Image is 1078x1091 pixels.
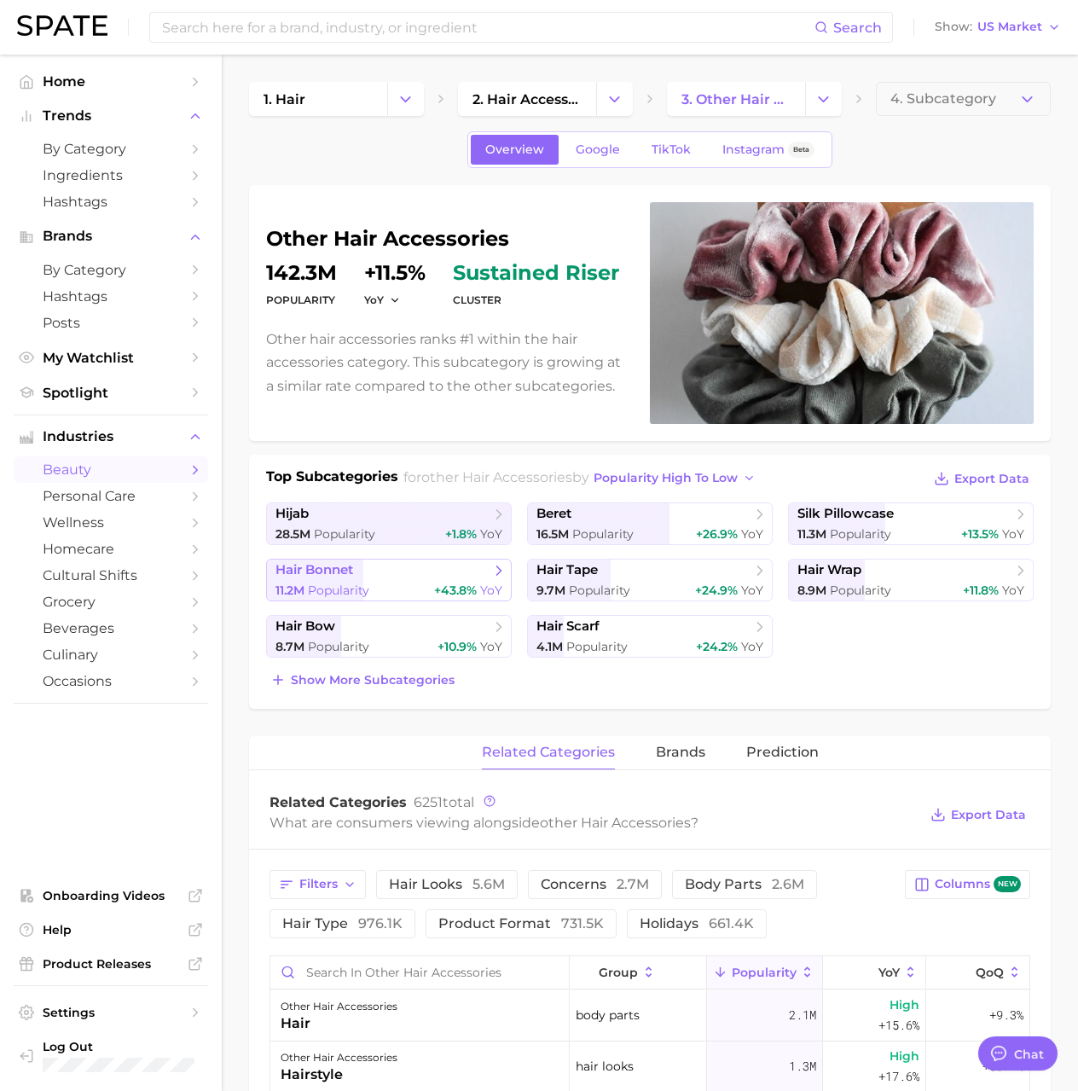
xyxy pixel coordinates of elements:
span: Posts [43,315,179,331]
span: Hashtags [43,194,179,210]
button: Columnsnew [905,870,1030,899]
span: Help [43,922,179,937]
span: Spotlight [43,385,179,401]
span: Popularity [572,526,634,542]
button: Trends [14,103,208,129]
span: YoY [741,583,763,598]
span: by Category [43,262,179,278]
a: Product Releases [14,951,208,977]
span: +11.8% [963,583,999,598]
span: hair bonnet [275,562,353,578]
a: 1. hair [249,82,387,116]
button: 4. Subcategory [876,82,1051,116]
a: Hashtags [14,283,208,310]
a: beret16.5m Popularity+26.9% YoY [527,502,773,545]
h1: Top Subcategories [266,467,398,492]
span: body parts [576,1005,640,1025]
span: +15.6% [878,1015,919,1036]
a: Log out. Currently logged in with e-mail pryan@sharkninja.com. [14,1034,208,1077]
span: Instagram [722,142,785,157]
a: Overview [471,135,559,165]
a: 3. other hair accessories [667,82,805,116]
button: Brands [14,223,208,249]
span: +17.6% [878,1066,919,1087]
span: 3. other hair accessories [681,91,791,107]
span: brands [656,745,705,760]
span: YoY [480,639,502,654]
span: 8.9m [797,583,826,598]
button: Popularity [707,956,823,989]
span: YoY [364,293,384,307]
span: 16.5m [536,526,569,542]
input: Search here for a brand, industry, or ingredient [160,13,814,42]
span: Trends [43,108,179,124]
span: High [890,995,919,1015]
span: sustained riser [453,263,619,283]
a: hair tape9.7m Popularity+24.9% YoY [527,559,773,601]
a: hijab28.5m Popularity+1.8% YoY [266,502,512,545]
span: beverages [43,620,179,636]
span: Related Categories [269,794,407,810]
button: Export Data [930,467,1034,490]
a: culinary [14,641,208,668]
span: Settings [43,1005,179,1020]
a: TikTok [637,135,705,165]
span: +13.5% [961,526,999,542]
span: Export Data [954,472,1029,486]
span: beret [536,506,571,522]
span: +24.9% [695,583,738,598]
span: 2.6m [772,876,804,892]
span: 8.7m [275,639,304,654]
span: Popularity [566,639,628,654]
dd: 142.3m [266,263,337,283]
span: concerns [541,878,649,891]
span: US Market [977,22,1042,32]
span: +1.8% [445,526,477,542]
span: beauty [43,461,179,478]
p: Other hair accessories ranks #1 within the hair accessories category. This subcategory is growing... [266,328,629,398]
span: homecare [43,541,179,557]
span: 661.4k [709,915,754,931]
a: grocery [14,589,208,615]
a: Ingredients [14,162,208,189]
span: personal care [43,488,179,504]
button: ShowUS Market [930,16,1065,38]
span: grocery [43,594,179,610]
span: Ingredients [43,167,179,183]
a: by Category [14,136,208,162]
button: group [570,956,707,989]
span: cultural shifts [43,567,179,583]
span: Popularity [830,583,891,598]
span: popularity high to low [594,471,738,485]
button: QoQ [926,956,1029,989]
div: other hair accessories [281,996,397,1017]
span: hair tape [536,562,598,578]
span: Prediction [746,745,819,760]
span: +9.3% [989,1005,1023,1025]
dd: +11.5% [364,263,426,283]
span: hair wrap [797,562,861,578]
button: popularity high to low [589,467,761,490]
button: other hair accessorieshairbody parts2.1mHigh+15.6%+9.3% [270,990,1029,1042]
span: Brands [43,229,179,244]
a: Home [14,68,208,95]
a: occasions [14,668,208,694]
a: InstagramBeta [708,135,829,165]
span: hair scarf [536,618,600,635]
span: My Watchlist [43,350,179,366]
span: +10.9% [438,639,477,654]
span: TikTok [652,142,691,157]
span: Product Releases [43,956,179,972]
span: product format [438,917,604,931]
span: Filters [299,877,338,891]
a: Posts [14,310,208,336]
span: hair looks [389,878,505,891]
span: 2.1m [789,1005,816,1025]
button: YoY [364,293,401,307]
span: YoY [741,526,763,542]
span: 9.7m [536,583,565,598]
span: +26.9% [696,526,738,542]
h1: other hair accessories [266,229,629,249]
button: Filters [269,870,366,899]
span: Popularity [314,526,375,542]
